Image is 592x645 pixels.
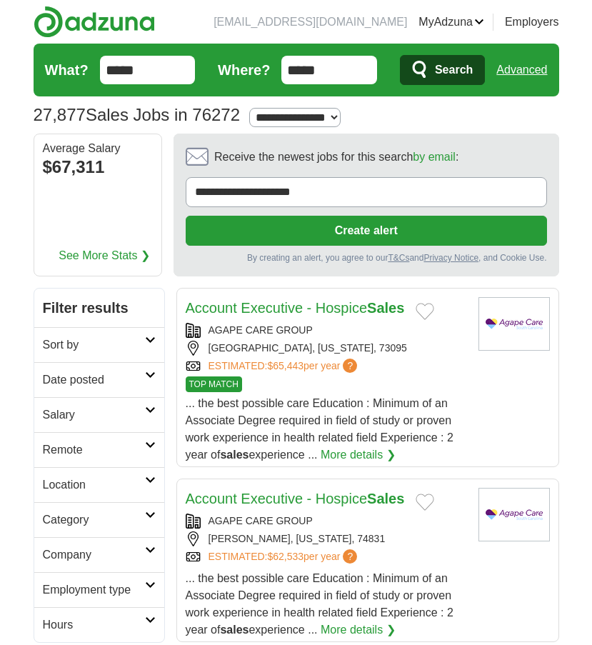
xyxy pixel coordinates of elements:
button: Add to favorite jobs [416,494,434,511]
h2: Date posted [43,371,145,389]
img: Adzuna logo [34,6,155,38]
div: $67,311 [43,154,153,180]
a: Salary [34,397,164,432]
div: [GEOGRAPHIC_DATA], [US_STATE], 73095 [186,341,467,356]
div: Average Salary [43,143,153,154]
strong: sales [220,449,249,461]
strong: Sales [367,300,404,316]
li: [EMAIL_ADDRESS][DOMAIN_NAME] [214,14,407,31]
button: Search [400,55,485,85]
a: Date posted [34,362,164,397]
h2: Salary [43,406,145,424]
div: By creating an alert, you agree to our and , and Cookie Use. [186,251,547,264]
a: Hours [34,607,164,642]
a: MyAdzuna [418,14,484,31]
a: More details ❯ [321,621,396,639]
h1: Sales Jobs in 76272 [34,105,241,124]
a: See More Stats ❯ [59,247,150,264]
h2: Location [43,476,145,494]
span: $62,533 [267,551,303,562]
button: Add to favorite jobs [416,303,434,320]
span: $65,443 [267,360,303,371]
a: Company [34,537,164,572]
span: ... the best possible care Education : Minimum of an Associate Degree required in field of study ... [186,397,453,461]
h2: Company [43,546,145,564]
a: Category [34,502,164,537]
a: ESTIMATED:$62,533per year? [209,549,361,564]
a: Account Executive - HospiceSales [186,300,405,316]
a: Advanced [496,56,547,84]
span: ? [343,359,357,373]
a: by email [413,151,456,163]
span: ? [343,549,357,564]
a: Sort by [34,327,164,362]
label: Where? [218,59,270,81]
span: 27,877 [34,102,86,128]
h2: Filter results [34,289,164,327]
span: TOP MATCH [186,376,242,392]
h2: Sort by [43,336,145,354]
strong: sales [220,624,249,636]
a: AGAPE CARE GROUP [209,515,313,526]
h2: Employment type [43,581,145,599]
img: Agape Care Group logo [478,488,550,541]
a: ESTIMATED:$65,443per year? [209,359,361,374]
label: What? [45,59,89,81]
div: [PERSON_NAME], [US_STATE], 74831 [186,531,467,546]
h2: Remote [43,441,145,459]
a: Employment type [34,572,164,607]
img: Agape Care Group logo [478,297,550,351]
a: Privacy Notice [423,253,478,263]
a: Account Executive - HospiceSales [186,491,405,506]
h2: Hours [43,616,145,634]
a: More details ❯ [321,446,396,464]
span: Search [435,56,473,84]
a: AGAPE CARE GROUP [209,324,313,336]
strong: Sales [367,491,404,506]
h2: Category [43,511,145,529]
a: Remote [34,432,164,467]
a: Location [34,467,164,502]
button: Create alert [186,216,547,246]
a: T&Cs [388,253,409,263]
span: ... the best possible care Education : Minimum of an Associate Degree required in field of study ... [186,572,453,636]
span: Receive the newest jobs for this search : [214,149,458,166]
a: Employers [505,14,559,31]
